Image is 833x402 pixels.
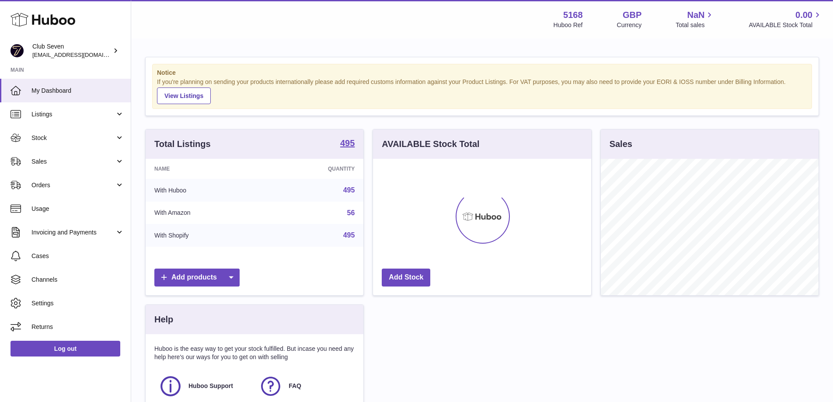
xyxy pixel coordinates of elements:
a: 56 [347,209,355,217]
span: Invoicing and Payments [31,228,115,237]
div: Club Seven [32,42,111,59]
td: With Shopify [146,224,265,247]
span: Cases [31,252,124,260]
span: Channels [31,276,124,284]
a: 495 [343,186,355,194]
h3: Sales [610,138,632,150]
span: 0.00 [795,9,812,21]
p: Huboo is the easy way to get your stock fulfilled. But incase you need any help here's our ways f... [154,345,355,361]
div: Currency [617,21,642,29]
span: Usage [31,205,124,213]
div: Huboo Ref [554,21,583,29]
a: 495 [340,139,355,149]
span: Stock [31,134,115,142]
strong: GBP [623,9,641,21]
span: AVAILABLE Stock Total [749,21,823,29]
div: If you're planning on sending your products internationally please add required customs informati... [157,78,807,104]
strong: 5168 [563,9,583,21]
span: NaN [687,9,704,21]
a: Add Stock [382,269,430,287]
a: Add products [154,269,240,287]
a: 495 [343,231,355,239]
span: Returns [31,323,124,331]
span: Settings [31,299,124,308]
a: Huboo Support [159,374,250,398]
td: With Huboo [146,179,265,202]
h3: Total Listings [154,138,211,150]
th: Name [146,159,265,179]
a: FAQ [259,374,350,398]
strong: Notice [157,69,807,77]
a: 0.00 AVAILABLE Stock Total [749,9,823,29]
span: Listings [31,110,115,119]
th: Quantity [265,159,364,179]
h3: AVAILABLE Stock Total [382,138,479,150]
a: NaN Total sales [676,9,714,29]
span: Total sales [676,21,714,29]
span: My Dashboard [31,87,124,95]
a: Log out [10,341,120,357]
td: With Amazon [146,202,265,224]
img: info@wearclubseven.com [10,44,24,57]
span: Orders [31,181,115,189]
strong: 495 [340,139,355,147]
span: FAQ [289,382,301,390]
span: Huboo Support [188,382,233,390]
a: View Listings [157,87,211,104]
h3: Help [154,314,173,325]
span: [EMAIL_ADDRESS][DOMAIN_NAME] [32,51,129,58]
span: Sales [31,157,115,166]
